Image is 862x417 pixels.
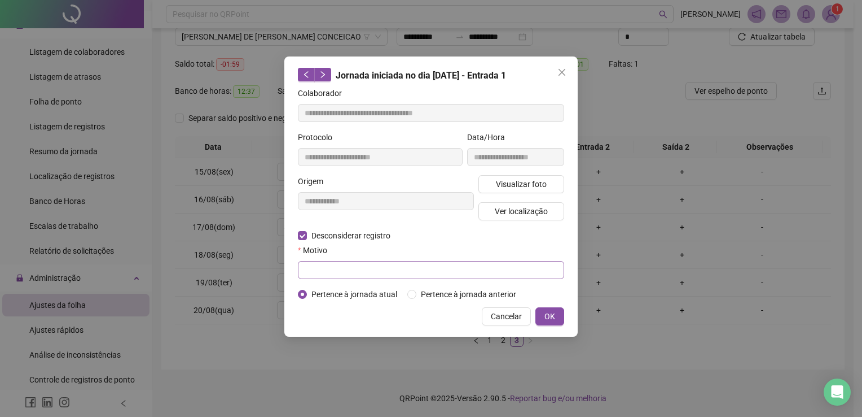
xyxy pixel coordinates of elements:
[307,288,402,301] span: Pertence à jornada atual
[491,310,522,323] span: Cancelar
[307,229,395,242] span: Desconsiderar registro
[298,175,331,188] label: Origem
[496,178,547,190] span: Visualizar foto
[495,205,548,218] span: Ver localização
[544,310,555,323] span: OK
[314,68,331,81] button: right
[467,131,512,144] label: Data/Hora
[482,307,531,325] button: Cancelar
[298,131,340,144] label: Protocolo
[302,71,310,79] span: left
[478,175,564,193] button: Visualizar foto
[535,307,564,325] button: OK
[553,63,571,81] button: Close
[478,202,564,220] button: Ver localização
[824,379,851,406] div: Open Intercom Messenger
[557,68,566,77] span: close
[416,288,521,301] span: Pertence à jornada anterior
[319,71,327,79] span: right
[298,68,564,82] div: Jornada iniciada no dia [DATE] - Entrada 1
[298,87,349,99] label: Colaborador
[298,68,315,81] button: left
[298,244,335,257] label: Motivo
